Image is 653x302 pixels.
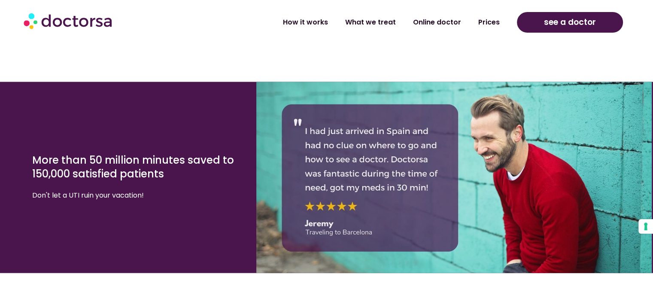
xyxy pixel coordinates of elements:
a: Online doctor [404,12,470,32]
button: Your consent preferences for tracking technologies [638,219,653,234]
span: see a doctor [544,15,596,29]
a: How it works [274,12,337,32]
nav: Menu [172,12,508,32]
a: see a doctor [517,12,623,33]
h2: Don't let a UTI ruin your vacation! [32,189,237,201]
a: Prices [470,12,508,32]
a: What we treat [337,12,404,32]
h2: More than 50 million minutes saved to 150,000 satisfied patients [32,153,237,181]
